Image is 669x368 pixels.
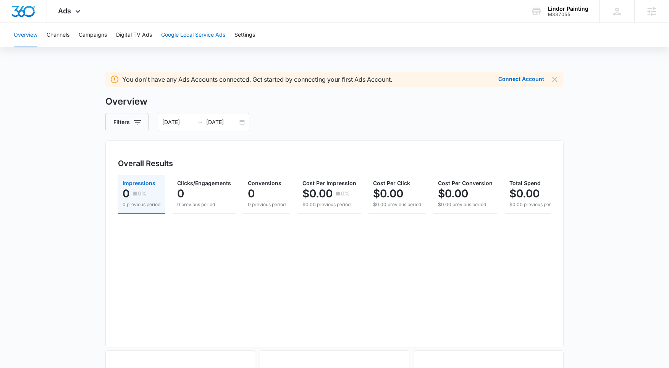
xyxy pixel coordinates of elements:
p: 0 previous period [123,201,160,208]
input: Start date [162,118,194,126]
div: account id [548,12,588,17]
button: Connect Account [498,76,544,82]
span: Impressions [123,180,155,186]
p: 0% [341,191,350,196]
button: Settings [234,23,255,47]
p: 0 previous period [177,201,231,208]
span: Cost Per Conversion [438,180,493,186]
p: $0.00 previous period [373,201,421,208]
p: You don't have any Ads Accounts connected. Get started by connecting your first Ads Account. [122,75,392,84]
span: Ads [58,7,71,15]
button: Overview [14,23,37,47]
p: $0.00 [302,187,333,200]
div: account name [548,6,588,12]
p: 0 previous period [248,201,286,208]
span: Cost Per Impression [302,180,356,186]
p: $0.00 [509,187,540,200]
p: $0.00 previous period [509,201,557,208]
span: swap-right [197,119,203,125]
p: $0.00 [373,187,403,200]
p: $0.00 previous period [302,201,356,208]
p: 0 [248,187,255,200]
button: Dismiss [550,75,559,84]
p: 0% [138,191,147,196]
span: Conversions [248,180,281,186]
span: Total Spend [509,180,541,186]
button: Google Local Service Ads [161,23,225,47]
button: Digital TV Ads [116,23,152,47]
p: $0.00 previous period [438,201,493,208]
button: Campaigns [79,23,107,47]
span: Cost Per Click [373,180,410,186]
p: 0 [123,187,129,200]
span: Clicks/Engagements [177,180,231,186]
p: $0.00 [438,187,468,200]
h3: Overview [105,95,564,108]
button: Filters [105,113,149,131]
h3: Overall Results [118,158,173,169]
span: to [197,119,203,125]
button: Channels [47,23,69,47]
input: End date [206,118,238,126]
p: 0 [177,187,184,200]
